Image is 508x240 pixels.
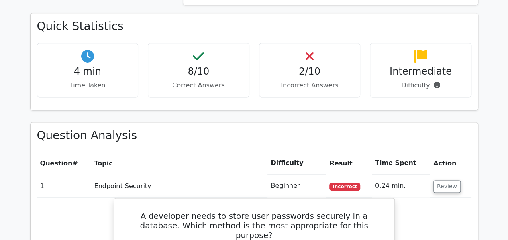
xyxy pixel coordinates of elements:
[377,81,465,90] p: Difficulty
[267,152,326,175] th: Difficulty
[329,183,360,191] span: Incorrect
[91,152,267,175] th: Topic
[266,81,354,90] p: Incorrect Answers
[44,81,132,90] p: Time Taken
[433,180,461,193] button: Review
[124,211,385,240] h5: A developer needs to store user passwords securely in a database. Which method is the most approp...
[37,20,471,33] h3: Quick Statistics
[267,175,326,197] td: Beginner
[377,66,465,77] h4: Intermediate
[44,66,132,77] h4: 4 min
[372,152,430,175] th: Time Spent
[155,66,243,77] h4: 8/10
[91,175,267,197] td: Endpoint Security
[37,152,91,175] th: #
[155,81,243,90] p: Correct Answers
[372,175,430,197] td: 0:24 min.
[430,152,471,175] th: Action
[326,152,372,175] th: Result
[37,129,471,142] h3: Question Analysis
[40,159,73,167] span: Question
[266,66,354,77] h4: 2/10
[37,175,91,197] td: 1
